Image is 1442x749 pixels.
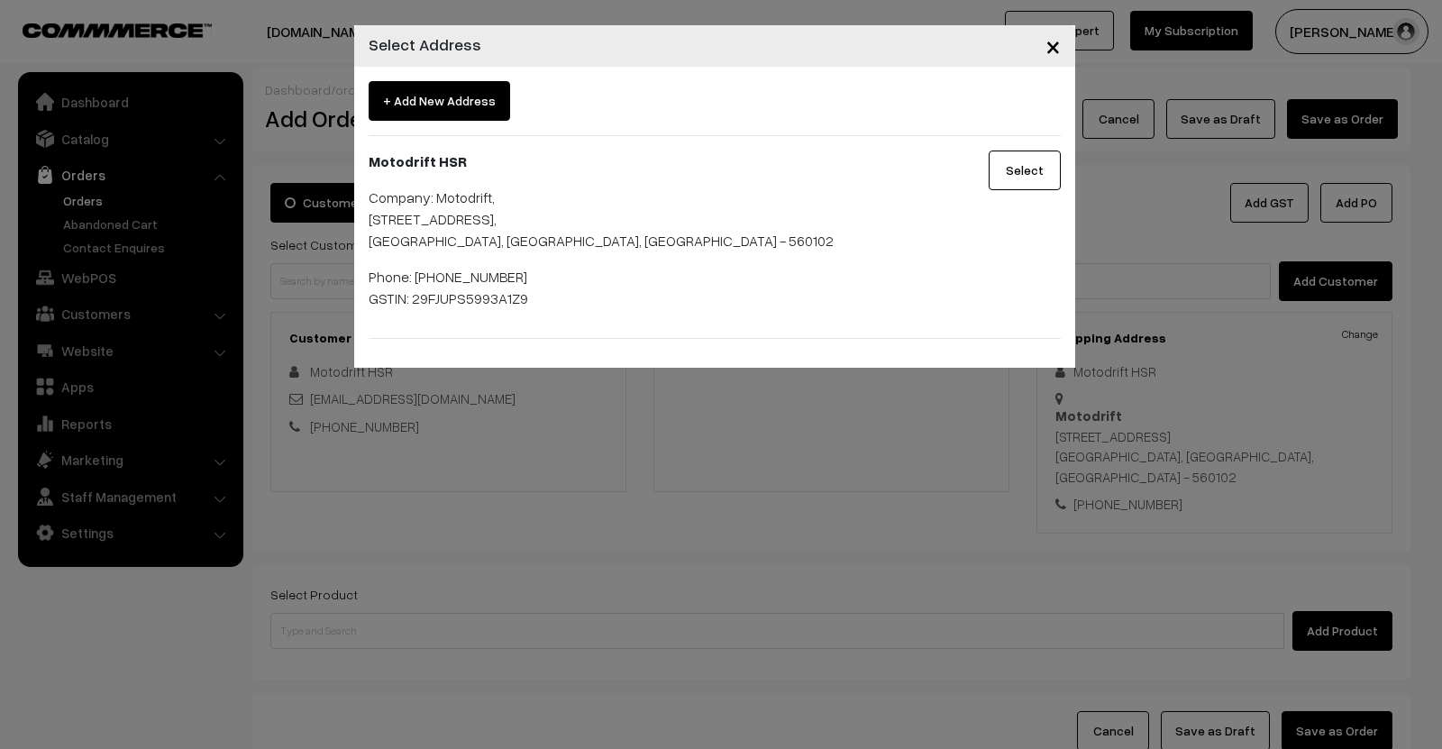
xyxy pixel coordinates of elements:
[369,32,481,57] h4: Select Address
[989,151,1061,190] button: Select
[369,152,467,170] b: Motodrift HSR
[369,266,941,309] p: Phone: [PHONE_NUMBER] GSTIN: 29FJUPS5993A1Z9
[1031,18,1075,74] button: Close
[369,81,510,121] span: + Add New Address
[369,187,941,251] p: Company: Motodrift, [STREET_ADDRESS], [GEOGRAPHIC_DATA], [GEOGRAPHIC_DATA], [GEOGRAPHIC_DATA] - 5...
[1045,29,1061,62] span: ×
